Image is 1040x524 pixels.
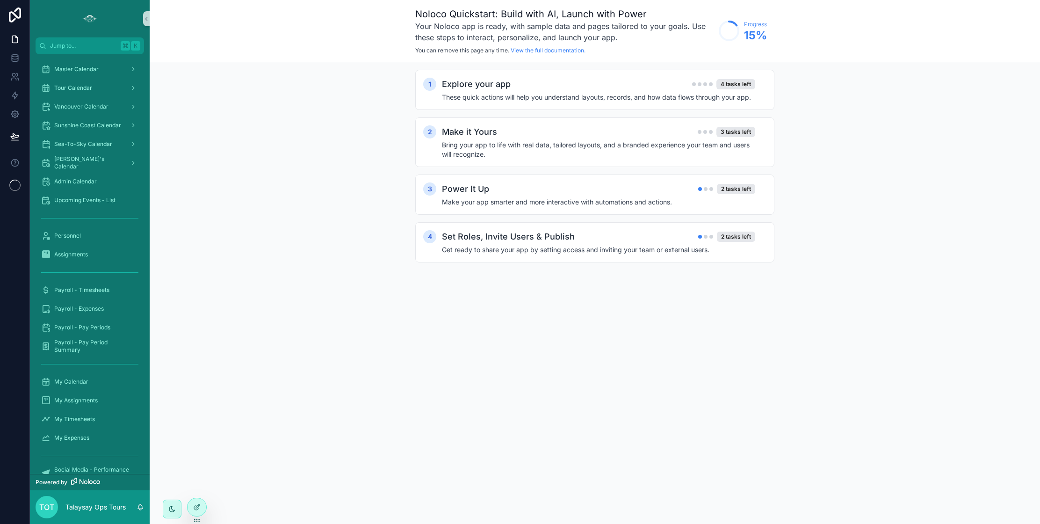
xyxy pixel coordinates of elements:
a: Personnel [36,227,144,244]
span: Tour Calendar [54,84,92,92]
a: Vancouver Calendar [36,98,144,115]
div: 2 tasks left [717,184,755,194]
div: 4 tasks left [716,79,755,89]
span: Payroll - Pay Period Summary [54,339,135,354]
span: Upcoming Events - List [54,196,116,204]
h4: These quick actions will help you understand layouts, records, and how data flows through your app. [442,93,755,102]
span: K [132,42,139,50]
div: 1 [423,78,436,91]
h2: Set Roles, Invite Users & Publish [442,230,575,243]
div: 2 [423,125,436,138]
a: Payroll - Timesheets [36,282,144,298]
div: scrollable content [30,54,150,474]
span: Jump to... [50,42,117,50]
div: 2 tasks left [717,232,755,242]
a: Social Media - Performance Tracker [36,465,144,482]
span: Sunshine Coast Calendar [54,122,121,129]
span: My Timesheets [54,415,95,423]
a: My Expenses [36,429,144,446]
span: TOT [39,502,54,513]
div: 3 tasks left [716,127,755,137]
span: My Expenses [54,434,89,442]
a: View the full documentation. [511,47,585,54]
span: 15 % [744,28,767,43]
img: App logo [82,11,97,26]
h2: Explore your app [442,78,511,91]
a: My Calendar [36,373,144,390]
span: Powered by [36,479,67,486]
span: Assignments [54,251,88,258]
a: Assignments [36,246,144,263]
h4: Make your app smarter and more interactive with automations and actions. [442,197,755,207]
h3: Your Noloco app is ready, with sample data and pages tailored to your goals. Use these steps to i... [415,21,714,43]
h2: Power It Up [442,182,489,196]
a: Master Calendar [36,61,144,78]
div: scrollable content [150,62,1040,289]
span: My Assignments [54,397,98,404]
span: Sea-To-Sky Calendar [54,140,112,148]
h2: Make it Yours [442,125,497,138]
h4: Get ready to share your app by setting access and inviting your team or external users. [442,245,755,255]
a: My Assignments [36,392,144,409]
span: Admin Calendar [54,178,97,185]
p: Talaysay Ops Tours [65,502,126,512]
a: Upcoming Events - List [36,192,144,209]
span: Personnel [54,232,81,240]
span: Payroll - Pay Periods [54,324,110,331]
a: Admin Calendar [36,173,144,190]
span: [PERSON_NAME]'s Calendar [54,155,123,170]
span: Progress [744,21,767,28]
span: Payroll - Timesheets [54,286,109,294]
span: You can remove this page any time. [415,47,509,54]
div: 4 [423,230,436,243]
a: Sunshine Coast Calendar [36,117,144,134]
h1: Noloco Quickstart: Build with AI, Launch with Power [415,7,714,21]
div: 3 [423,182,436,196]
a: Payroll - Expenses [36,300,144,317]
h4: Bring your app to life with real data, tailored layouts, and a branded experience your team and u... [442,140,755,159]
a: Payroll - Pay Periods [36,319,144,336]
a: Sea-To-Sky Calendar [36,136,144,153]
a: [PERSON_NAME]'s Calendar [36,154,144,171]
span: Master Calendar [54,65,99,73]
span: Vancouver Calendar [54,103,108,110]
a: Payroll - Pay Period Summary [36,338,144,355]
a: My Timesheets [36,411,144,428]
span: Payroll - Expenses [54,305,104,313]
button: Jump to...K [36,37,144,54]
a: Powered by [30,474,150,490]
span: Social Media - Performance Tracker [54,466,135,481]
span: My Calendar [54,378,88,386]
a: Tour Calendar [36,80,144,96]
